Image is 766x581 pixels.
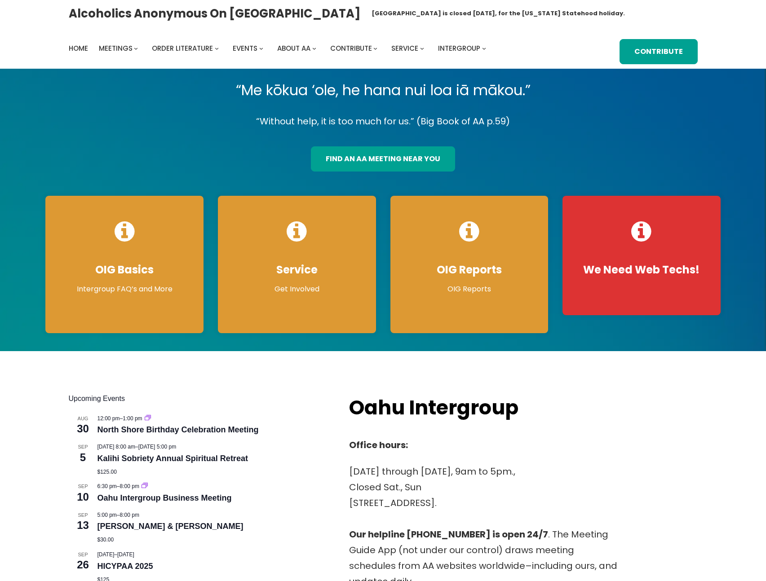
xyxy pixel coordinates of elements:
time: – [97,483,141,489]
span: 10 [69,489,97,505]
a: Home [69,42,88,55]
button: Contribute submenu [373,46,377,50]
span: Service [391,44,418,53]
a: Meetings [99,42,133,55]
button: Service submenu [420,46,424,50]
span: Intergroup [438,44,480,53]
span: 5 [69,450,97,465]
a: Kalihi Sobriety Annual Spiritual Retreat [97,454,248,463]
button: Events submenu [259,46,263,50]
button: Order Literature submenu [215,46,219,50]
button: About AA submenu [312,46,316,50]
span: 5:00 pm [97,512,117,518]
p: “Me kōkua ‘ole, he hana nui loa iā mākou.” [38,78,728,103]
span: Events [233,44,257,53]
time: – [97,444,177,450]
a: Events [233,42,257,55]
a: HICYPAA 2025 [97,562,153,571]
span: Aug [69,415,97,423]
h4: We Need Web Techs! [571,263,712,277]
a: Intergroup [438,42,480,55]
span: Meetings [99,44,133,53]
h4: OIG Reports [399,263,540,277]
p: Get Involved [227,284,367,295]
span: 8:00 pm [120,483,139,489]
h4: OIG Basics [54,263,195,277]
nav: Intergroup [69,42,489,55]
p: “Without help, it is too much for us.” (Big Book of AA p.59) [38,114,728,129]
a: Event series: Oahu Intergroup Business Meeting [142,483,148,489]
h2: Upcoming Events [69,393,332,404]
h2: Oahu Intergroup [349,393,566,422]
p: OIG Reports [399,284,540,295]
span: $125.00 [97,469,117,475]
span: Sep [69,551,97,559]
span: Sep [69,511,97,519]
strong: Office hours: [349,439,408,451]
h1: [GEOGRAPHIC_DATA] is closed [DATE], for the [US_STATE] Statehood holiday. [372,9,625,18]
a: Oahu Intergroup Business Meeting [97,493,232,503]
a: find an aa meeting near you [311,146,455,172]
a: [PERSON_NAME] & [PERSON_NAME] [97,522,244,531]
h4: Service [227,263,367,277]
a: Service [391,42,418,55]
span: Contribute [330,44,372,53]
span: Home [69,44,88,53]
strong: Our helpline [PHONE_NUMBER] is open 24/7 [349,528,548,541]
button: Meetings submenu [134,46,138,50]
span: [DATE] [117,551,134,558]
span: Sep [69,443,97,451]
p: Intergroup FAQ’s and More [54,284,195,295]
time: – [97,415,144,422]
span: About AA [277,44,310,53]
span: 8:00 pm [120,512,139,518]
span: 1:00 pm [123,415,142,422]
span: 30 [69,421,97,436]
span: [DATE] [97,551,115,558]
span: 26 [69,557,97,572]
span: 6:30 pm [97,483,117,489]
a: Contribute [620,39,697,64]
a: North Shore Birthday Celebration Meeting [97,425,259,435]
a: Event series: North Shore Birthday Celebration Meeting [145,415,151,422]
span: [DATE] 5:00 pm [138,444,176,450]
span: Sep [69,483,97,490]
span: [DATE] 8:00 am [97,444,135,450]
time: – [97,512,139,518]
button: Intergroup submenu [482,46,486,50]
span: 12:00 pm [97,415,120,422]
a: Contribute [330,42,372,55]
time: – [97,551,134,558]
a: About AA [277,42,310,55]
a: Alcoholics Anonymous on [GEOGRAPHIC_DATA] [69,3,361,24]
span: 13 [69,518,97,533]
span: $30.00 [97,537,114,543]
span: Order Literature [152,44,213,53]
